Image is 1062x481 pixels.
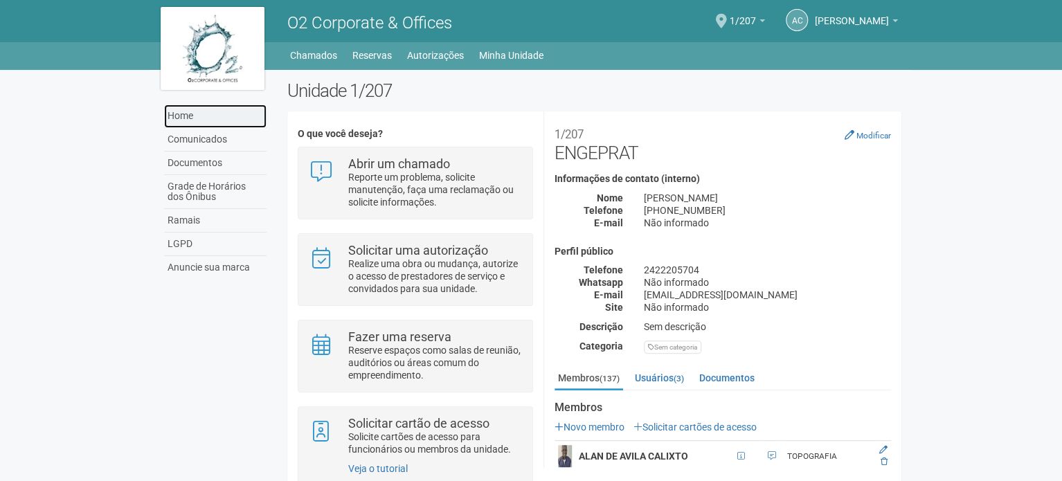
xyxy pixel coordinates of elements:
h2: ENGEPRAT [555,122,891,163]
strong: Solicitar cartão de acesso [348,416,489,430]
strong: Membros [555,401,891,414]
div: TOPOGRAFIA [787,451,872,462]
a: LGPD [164,233,267,256]
small: (3) [674,374,684,383]
div: [PHONE_NUMBER] [633,204,901,217]
h2: Unidade 1/207 [287,80,901,101]
strong: Telefone [584,264,623,275]
h4: O que você deseja? [298,129,532,139]
p: Realize uma obra ou mudança, autorize o acesso de prestadores de serviço e convidados para sua un... [348,257,522,295]
a: Home [164,105,267,128]
strong: Abrir um chamado [348,156,450,171]
div: [EMAIL_ADDRESS][DOMAIN_NAME] [633,289,901,301]
a: AC [786,9,808,31]
small: (137) [600,374,620,383]
a: Ramais [164,209,267,233]
a: [PERSON_NAME] [815,17,898,28]
a: Reservas [352,46,392,65]
p: Solicite cartões de acesso para funcionários ou membros da unidade. [348,430,522,455]
strong: ALAN DE AVILA CALIXTO [579,451,688,462]
strong: E-mail [594,289,623,300]
a: Documentos [164,152,267,175]
span: Andréa Cunha [815,2,889,26]
a: 1/207 [730,17,765,28]
a: Veja o tutorial [348,463,408,474]
p: Reporte um problema, solicite manutenção, faça uma reclamação ou solicite informações. [348,171,522,208]
a: Membros(137) [555,367,623,390]
a: Abrir um chamado Reporte um problema, solicite manutenção, faça uma reclamação ou solicite inform... [309,158,521,208]
img: user.png [558,445,572,467]
strong: Whatsapp [579,277,623,288]
span: O2 Corporate & Offices [287,13,452,33]
a: Solicitar cartão de acesso Solicite cartões de acesso para funcionários ou membros da unidade. [309,417,521,455]
a: Novo membro [555,421,624,433]
a: Solicitar uma autorização Realize uma obra ou mudança, autorize o acesso de prestadores de serviç... [309,244,521,295]
a: Solicitar cartões de acesso [633,421,757,433]
img: logo.jpg [161,7,264,90]
a: Chamados [290,46,337,65]
a: Documentos [696,367,758,388]
div: Não informado [633,276,901,289]
a: Autorizações [407,46,464,65]
a: Comunicados [164,128,267,152]
small: 1/207 [555,127,584,141]
h4: Informações de contato (interno) [555,174,891,184]
div: Sem categoria [644,341,701,354]
p: Reserve espaços como salas de reunião, auditórios ou áreas comum do empreendimento. [348,344,522,381]
a: Editar membro [879,445,888,455]
a: Grade de Horários dos Ônibus [164,175,267,209]
a: Minha Unidade [479,46,543,65]
div: [PERSON_NAME] [633,192,901,204]
div: Não informado [633,217,901,229]
strong: Nome [597,192,623,203]
a: Modificar [845,129,891,140]
span: 1/207 [730,2,756,26]
div: Sem descrição [633,320,901,333]
div: Não informado [633,301,901,314]
strong: Solicitar uma autorização [348,243,488,257]
strong: Categoria [579,341,623,352]
a: Usuários(3) [631,367,687,388]
h4: Perfil público [555,246,891,257]
a: Excluir membro [881,457,888,466]
small: Modificar [856,131,891,140]
strong: Fazer uma reserva [348,329,451,344]
strong: Telefone [584,205,623,216]
strong: Site [605,302,623,313]
strong: Descrição [579,321,623,332]
strong: E-mail [594,217,623,228]
a: Fazer uma reserva Reserve espaços como salas de reunião, auditórios ou áreas comum do empreendime... [309,331,521,381]
div: 2422205704 [633,264,901,276]
a: Anuncie sua marca [164,256,267,279]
